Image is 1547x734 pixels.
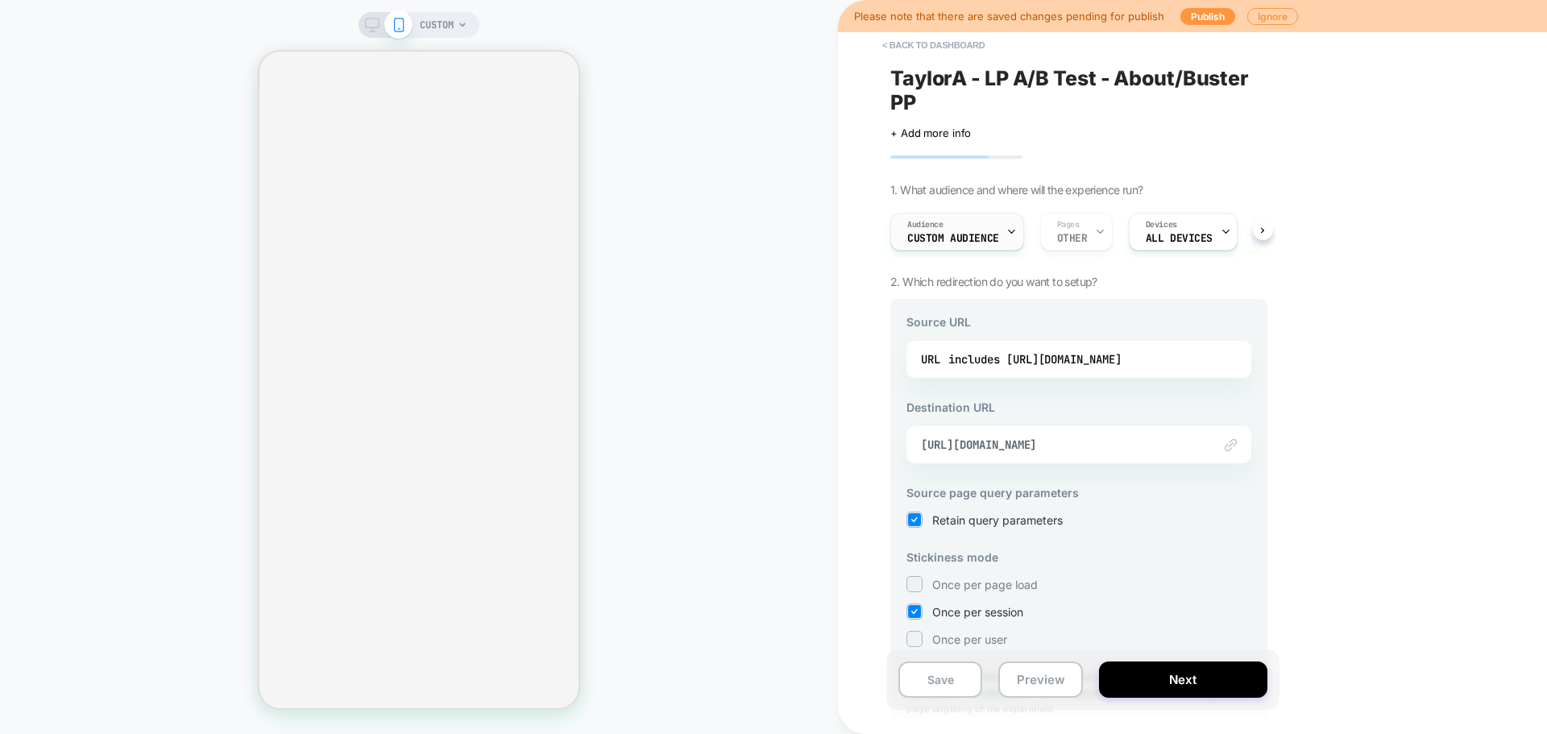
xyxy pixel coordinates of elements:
[1146,219,1177,230] span: Devices
[998,661,1082,698] button: Preview
[932,605,1023,619] span: Once per session
[890,126,971,139] span: + Add more info
[1146,233,1213,244] span: ALL DEVICES
[906,486,1251,500] h3: Source page query parameters
[932,513,1063,527] span: Retain query parameters
[1225,439,1237,451] img: edit
[907,233,999,244] span: Custom Audience
[874,32,993,58] button: < back to dashboard
[898,661,982,698] button: Save
[1247,8,1298,25] button: Ignore
[890,66,1267,114] span: TaylorA - LP A/B Test - About/Buster PP
[1099,661,1267,698] button: Next
[921,437,1197,452] span: [URL][DOMAIN_NAME]
[907,219,944,230] span: Audience
[948,347,1122,371] div: includes [URL][DOMAIN_NAME]
[890,183,1143,197] span: 1. What audience and where will the experience run?
[921,347,1237,371] div: URL
[420,12,454,38] span: CUSTOM
[906,550,1251,564] h3: Stickiness mode
[906,315,1251,329] h3: Source URL
[932,632,1007,646] span: Once per user
[906,400,1251,414] h3: Destination URL
[890,275,1097,288] span: 2. Which redirection do you want to setup?
[932,578,1038,591] span: Once per page load
[1180,8,1235,25] button: Publish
